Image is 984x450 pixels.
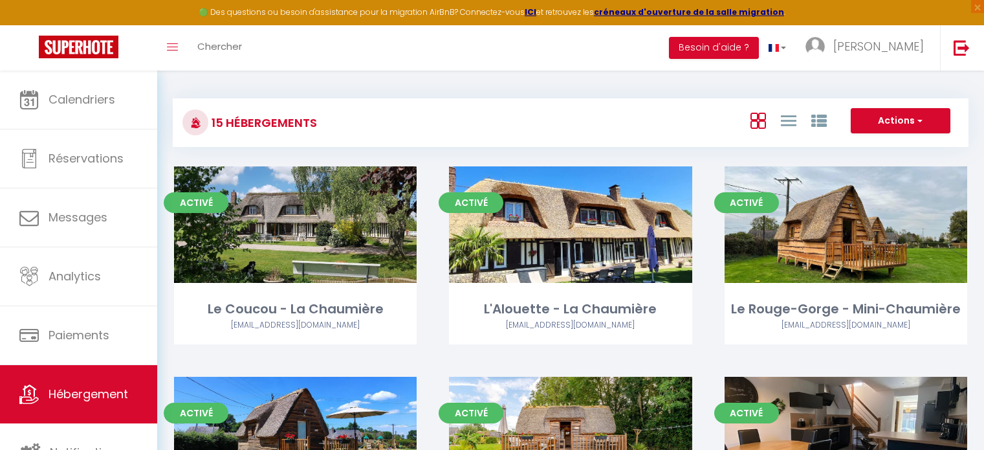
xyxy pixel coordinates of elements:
[49,91,115,107] span: Calendriers
[449,319,692,332] div: Airbnb
[174,319,417,332] div: Airbnb
[594,6,784,17] a: créneaux d'ouverture de la salle migration
[449,299,692,319] div: L'Alouette - La Chaumière
[39,36,118,58] img: Super Booking
[811,109,827,131] a: Vue par Groupe
[188,25,252,71] a: Chercher
[164,403,228,423] span: Activé
[833,38,924,54] span: [PERSON_NAME]
[954,39,970,56] img: logout
[49,209,107,225] span: Messages
[439,403,503,423] span: Activé
[49,386,128,402] span: Hébergement
[851,108,950,134] button: Actions
[725,319,967,332] div: Airbnb
[781,109,796,131] a: Vue en Liste
[714,192,779,213] span: Activé
[725,299,967,319] div: Le Rouge-Gorge - Mini-Chaumière
[208,108,317,137] h3: 15 Hébergements
[49,268,101,284] span: Analytics
[525,6,536,17] a: ICI
[750,109,766,131] a: Vue en Box
[174,299,417,319] div: Le Coucou - La Chaumière
[805,37,825,56] img: ...
[714,403,779,423] span: Activé
[929,392,974,440] iframe: Chat
[197,39,242,53] span: Chercher
[49,150,124,166] span: Réservations
[49,327,109,343] span: Paiements
[439,192,503,213] span: Activé
[164,192,228,213] span: Activé
[796,25,940,71] a: ... [PERSON_NAME]
[669,37,759,59] button: Besoin d'aide ?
